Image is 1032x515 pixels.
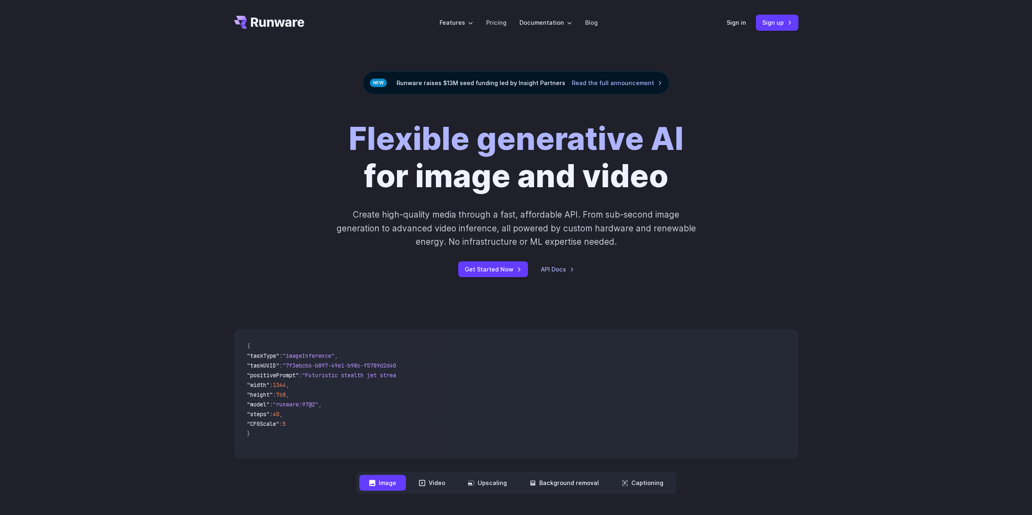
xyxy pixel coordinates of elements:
span: "height" [247,391,273,398]
button: Background removal [520,475,609,491]
a: Blog [585,18,598,27]
button: Video [409,475,455,491]
label: Documentation [519,18,572,27]
a: Sign up [756,15,798,30]
strong: Flexible generative AI [349,120,684,158]
span: 768 [276,391,286,398]
span: "7f3ebcb6-b897-49e1-b98c-f5789d2d40d7" [283,362,406,369]
span: : [273,391,276,398]
span: { [247,342,250,350]
span: "width" [247,381,270,389]
button: Upscaling [458,475,517,491]
span: 5 [283,420,286,427]
span: : [299,372,302,379]
span: , [286,381,289,389]
span: "runware:97@2" [273,401,318,408]
a: Get Started Now [458,261,528,277]
div: Runware raises $13M seed funding led by Insight Partners [363,71,669,94]
p: Create high-quality media through a fast, affordable API. From sub-second image generation to adv... [335,208,697,248]
span: , [335,352,338,359]
span: "imageInference" [283,352,335,359]
span: "CFGScale" [247,420,279,427]
span: : [279,362,283,369]
button: Image [359,475,406,491]
a: Go to / [234,16,305,29]
span: 1344 [273,381,286,389]
span: "steps" [247,410,270,418]
span: : [270,381,273,389]
span: "taskUUID" [247,362,279,369]
a: Read the full announcement [572,78,662,88]
span: : [279,420,283,427]
span: , [318,401,322,408]
a: API Docs [541,265,574,274]
span: : [270,410,273,418]
button: Captioning [612,475,673,491]
span: "Futuristic stealth jet streaking through a neon-lit cityscape with glowing purple exhaust" [302,372,597,379]
a: Pricing [486,18,506,27]
span: } [247,430,250,437]
span: 40 [273,410,279,418]
span: "positivePrompt" [247,372,299,379]
label: Features [440,18,473,27]
a: Sign in [727,18,746,27]
span: , [279,410,283,418]
span: , [286,391,289,398]
span: : [270,401,273,408]
h1: for image and video [349,120,684,195]
span: "model" [247,401,270,408]
span: "taskType" [247,352,279,359]
span: : [279,352,283,359]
